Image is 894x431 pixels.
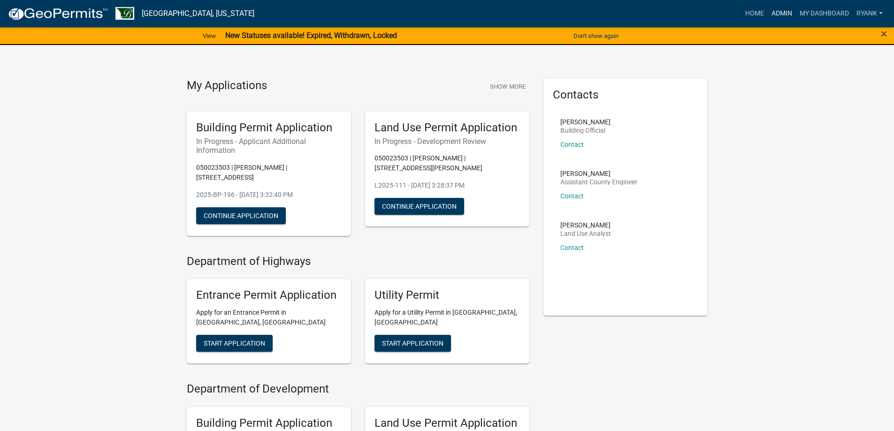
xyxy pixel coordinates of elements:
[196,416,342,430] h5: Building Permit Application
[225,31,397,40] strong: New Statuses available! Expired, Withdrawn, Locked
[374,153,520,173] p: 050023503 | [PERSON_NAME] | [STREET_ADDRESS][PERSON_NAME]
[560,244,584,251] a: Contact
[196,288,342,302] h5: Entrance Permit Application
[374,308,520,327] p: Apply for a Utility Permit in [GEOGRAPHIC_DATA], [GEOGRAPHIC_DATA]
[196,121,342,135] h5: Building Permit Application
[560,192,584,200] a: Contact
[560,170,637,177] p: [PERSON_NAME]
[796,5,853,23] a: My Dashboard
[560,222,611,228] p: [PERSON_NAME]
[374,121,520,135] h5: Land Use Permit Application
[853,5,886,23] a: RyanK
[881,27,887,40] span: ×
[560,119,611,125] p: [PERSON_NAME]
[374,137,520,146] h6: In Progress - Development Review
[570,28,622,44] button: Don't show again
[560,141,584,148] a: Contact
[374,335,451,352] button: Start Application
[196,163,342,182] p: 050023503 | [PERSON_NAME] | [STREET_ADDRESS]
[560,179,637,185] p: Assistant County Engineer
[741,5,768,23] a: Home
[196,190,342,200] p: 2025-BP-196 - [DATE] 3:32:40 PM
[374,181,520,190] p: L2025-111 - [DATE] 3:28:37 PM
[187,382,529,396] h4: Department of Development
[560,230,611,237] p: Land Use Analyst
[374,288,520,302] h5: Utility Permit
[187,79,267,93] h4: My Applications
[187,255,529,268] h4: Department of Highways
[199,28,220,44] a: View
[486,79,529,94] button: Show More
[374,416,520,430] h5: Land Use Permit Application
[204,340,265,347] span: Start Application
[881,28,887,39] button: Close
[196,335,273,352] button: Start Application
[142,6,254,22] a: [GEOGRAPHIC_DATA], [US_STATE]
[553,88,698,102] h5: Contacts
[382,340,443,347] span: Start Application
[768,5,796,23] a: Admin
[196,137,342,155] h6: In Progress - Applicant Additional Information
[196,207,286,224] button: Continue Application
[196,308,342,327] p: Apply for an Entrance Permit in [GEOGRAPHIC_DATA], [GEOGRAPHIC_DATA]
[374,198,464,215] button: Continue Application
[115,7,134,20] img: Benton County, Minnesota
[560,127,611,134] p: Building Official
